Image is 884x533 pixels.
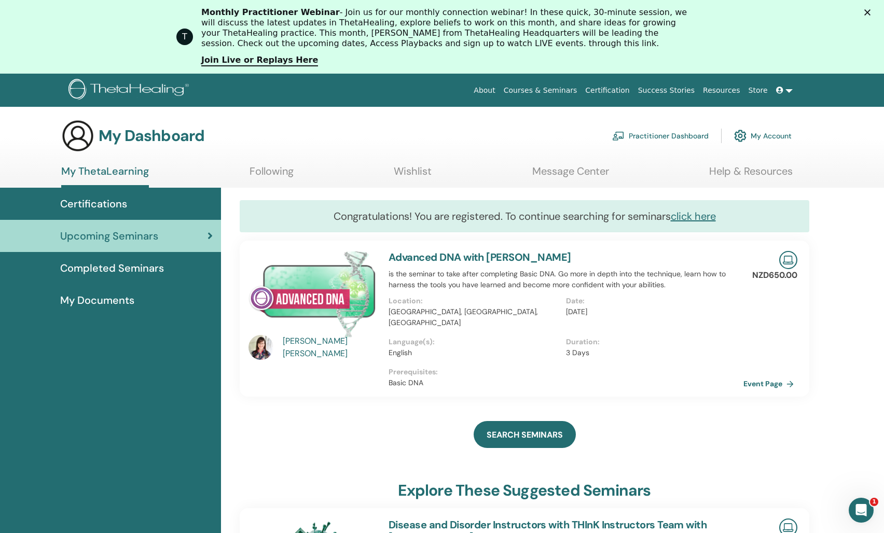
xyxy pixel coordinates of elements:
[532,165,609,185] a: Message Center
[779,251,797,269] img: Live Online Seminar
[581,81,633,100] a: Certification
[744,81,772,100] a: Store
[469,81,499,100] a: About
[612,131,625,141] img: chalkboard-teacher.svg
[394,165,432,185] a: Wishlist
[500,81,582,100] a: Courses & Seminars
[734,124,792,147] a: My Account
[389,377,743,388] p: Basic DNA
[389,336,560,347] p: Language(s) :
[60,228,158,244] span: Upcoming Seminars
[389,367,743,377] p: Prerequisites :
[389,269,743,290] p: is the seminar to take after completing Basic DNA. Go more in depth into the technique, learn how...
[734,127,747,145] img: cog.svg
[699,81,744,100] a: Resources
[68,79,192,102] img: logo.png
[240,200,809,232] div: Congratulations! You are registered. To continue searching for seminars
[60,196,127,212] span: Certifications
[99,127,204,145] h3: My Dashboard
[176,29,193,45] div: Profile image for ThetaHealing
[634,81,699,100] a: Success Stories
[389,306,560,328] p: [GEOGRAPHIC_DATA], [GEOGRAPHIC_DATA], [GEOGRAPHIC_DATA]
[201,55,318,66] a: Join Live or Replays Here
[671,209,716,223] a: click here
[709,165,793,185] a: Help & Resources
[752,269,797,282] p: NZD650.00
[487,429,563,440] span: SEARCH SEMINARS
[283,335,379,360] a: [PERSON_NAME] [PERSON_NAME]
[870,498,878,506] span: 1
[201,7,340,17] b: Monthly Practitioner Webinar
[398,481,651,500] h3: explore these suggested seminars
[743,376,798,391] a: Event Page
[250,165,294,185] a: Following
[474,421,576,448] a: SEARCH SEMINARS
[248,335,273,360] img: default.jpg
[849,498,874,523] iframe: Intercom live chat
[389,347,560,358] p: English
[61,119,94,152] img: generic-user-icon.jpg
[389,250,571,264] a: Advanced DNA with [PERSON_NAME]
[60,260,164,276] span: Completed Seminars
[612,124,709,147] a: Practitioner Dashboard
[566,347,737,358] p: 3 Days
[248,251,376,338] img: Advanced DNA
[389,296,560,306] p: Location :
[201,7,691,49] div: - Join us for our monthly connection webinar! In these quick, 30-minute session, we will discuss ...
[566,336,737,347] p: Duration :
[566,306,737,317] p: [DATE]
[566,296,737,306] p: Date :
[864,9,875,16] div: Close
[60,292,134,308] span: My Documents
[61,165,149,188] a: My ThetaLearning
